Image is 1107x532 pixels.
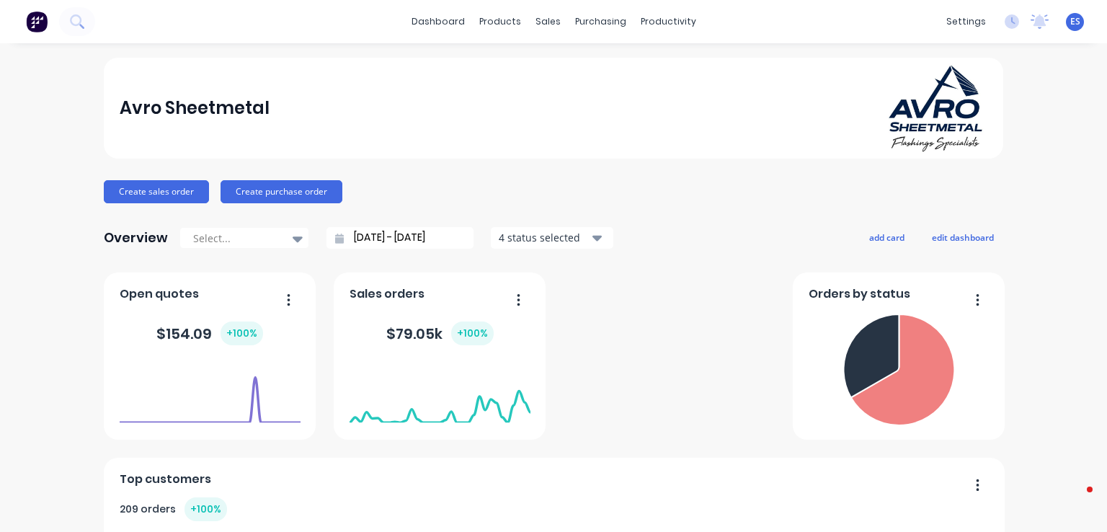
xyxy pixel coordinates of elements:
[886,63,987,153] img: Avro Sheetmetal
[120,94,270,123] div: Avro Sheetmetal
[120,471,211,488] span: Top customers
[120,497,227,521] div: 209 orders
[860,228,914,247] button: add card
[1070,15,1080,28] span: ES
[26,11,48,32] img: Factory
[451,322,494,345] div: + 100 %
[1058,483,1093,518] iframe: Intercom live chat
[404,11,472,32] a: dashboard
[120,285,199,303] span: Open quotes
[528,11,568,32] div: sales
[104,223,168,252] div: Overview
[472,11,528,32] div: products
[221,180,342,203] button: Create purchase order
[386,322,494,345] div: $ 79.05k
[350,285,424,303] span: Sales orders
[939,11,993,32] div: settings
[633,11,703,32] div: productivity
[104,180,209,203] button: Create sales order
[568,11,633,32] div: purchasing
[809,285,910,303] span: Orders by status
[922,228,1003,247] button: edit dashboard
[499,230,590,245] div: 4 status selected
[221,322,263,345] div: + 100 %
[491,227,613,249] button: 4 status selected
[156,322,263,345] div: $ 154.09
[184,497,227,521] div: + 100 %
